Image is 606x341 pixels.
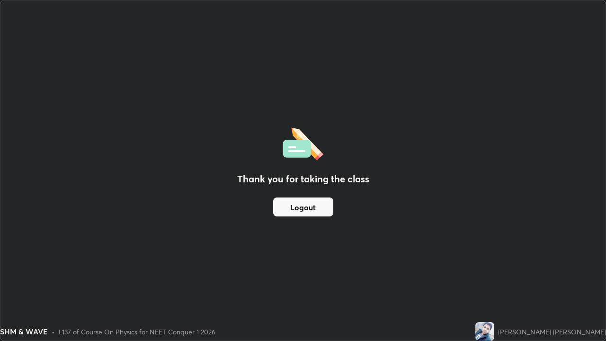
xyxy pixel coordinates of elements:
button: Logout [273,197,333,216]
div: • [52,327,55,337]
img: offlineFeedback.1438e8b3.svg [283,125,323,161]
img: 3d9ed294aad449db84987aef4bcebc29.jpg [475,322,494,341]
div: L137 of Course On Physics for NEET Conquer 1 2026 [59,327,215,337]
h2: Thank you for taking the class [237,172,369,186]
div: [PERSON_NAME] [PERSON_NAME] [498,327,606,337]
